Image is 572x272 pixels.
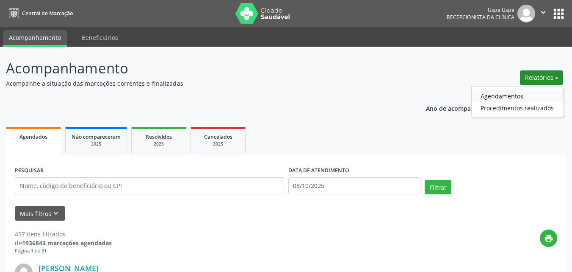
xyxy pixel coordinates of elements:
label: PESQUISAR [15,164,44,177]
strong: 1936843 marcações agendadas [22,239,112,247]
div: Uspe Uspe [447,6,514,14]
button: print [540,230,557,247]
img: img [517,5,535,22]
ul: Relatórios [471,87,563,117]
button: apps [551,6,566,21]
p: Acompanhamento [6,58,398,79]
div: 2025 [197,141,239,147]
span: Resolvidos [146,133,172,140]
div: 457 itens filtrados [15,230,112,238]
span: Agendados [19,133,47,140]
div: de [15,238,112,247]
button: Relatórios [520,70,563,85]
input: Selecione um intervalo [288,177,421,194]
span: Cancelados [204,133,232,140]
i:  [539,8,548,17]
input: Nome, código do beneficiário ou CPF [15,177,284,194]
p: Ano de acompanhamento [426,103,501,113]
span: Não compareceram [72,133,121,140]
button:  [535,5,551,22]
div: 2025 [72,141,121,147]
i: print [544,234,553,243]
a: Central de Marcação [6,6,73,20]
span: Central de Marcação [22,10,73,17]
button: Filtrar [425,180,451,194]
a: Agendamentos [472,90,563,102]
span: Recepcionista da clínica [447,14,514,21]
label: DATA DE ATENDIMENTO [288,164,349,177]
i: keyboard_arrow_down [51,209,61,218]
div: Página 1 de 31 [15,247,112,255]
a: Beneficiários [76,30,124,45]
a: Acompanhamento [3,30,67,47]
div: 2025 [138,141,180,147]
button: Mais filtroskeyboard_arrow_down [15,206,65,221]
a: Procedimentos realizados [472,102,563,114]
p: Acompanhe a situação das marcações correntes e finalizadas [6,79,398,88]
